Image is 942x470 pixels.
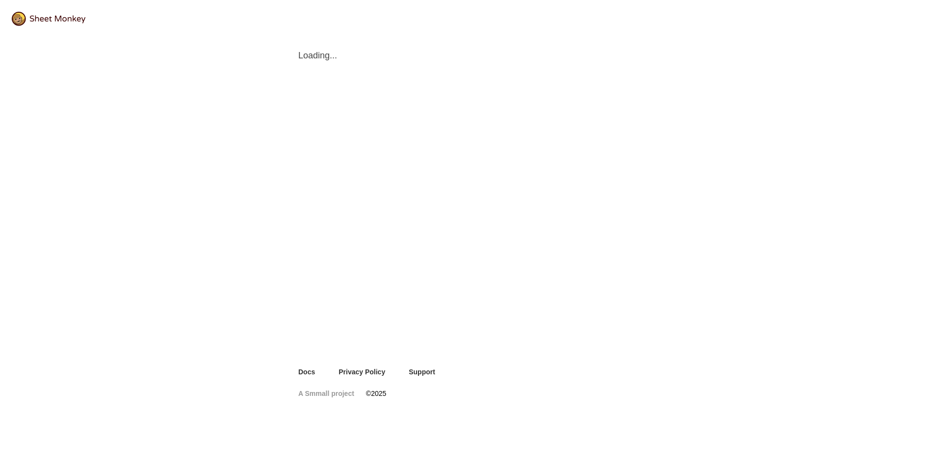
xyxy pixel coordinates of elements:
a: Support [409,367,435,377]
span: Loading... [298,50,644,61]
span: © 2025 [366,389,386,398]
a: Privacy Policy [339,367,385,377]
a: A Smmall project [298,389,354,398]
a: Docs [298,367,315,377]
img: logo@2x.png [12,12,85,26]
